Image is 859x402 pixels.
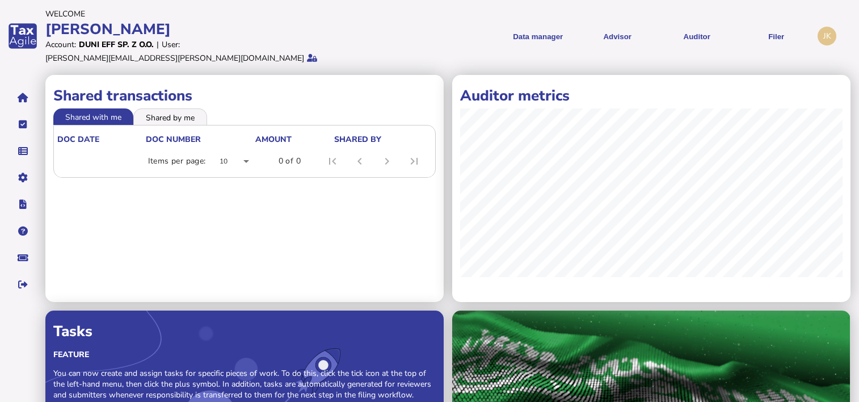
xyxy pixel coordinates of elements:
button: Data manager [11,139,35,163]
div: Profile settings [818,27,836,45]
div: User: [162,39,180,50]
button: Developer hub links [11,192,35,216]
p: You can now create and assign tasks for specific pieces of work. To do this, click the tick icon ... [53,368,436,400]
div: [PERSON_NAME] [45,19,426,39]
button: Manage settings [11,166,35,190]
div: Feature [53,349,436,360]
h1: Auditor metrics [460,86,843,106]
div: doc number [146,134,201,145]
button: Auditor [661,22,732,50]
div: 0 of 0 [279,156,301,167]
button: Help pages [11,219,35,243]
div: Amount [255,134,333,145]
div: shared by [334,134,381,145]
div: doc number [146,134,255,145]
button: Sign out [11,273,35,296]
div: | [157,39,159,50]
button: Next page [373,148,401,175]
button: Previous page [346,148,373,175]
i: Protected by 2-step verification [307,54,317,62]
div: doc date [57,134,145,145]
i: Data manager [18,151,28,152]
div: Tasks [53,321,436,341]
button: Home [11,86,35,110]
div: Duni EFF Sp. z o.o. [79,39,154,50]
menu: navigate products [432,22,812,50]
div: doc date [57,134,99,145]
li: Shared with me [53,108,133,124]
button: Shows a dropdown of VAT Advisor options [582,22,653,50]
h1: Shared transactions [53,86,436,106]
div: Account: [45,39,76,50]
button: Shows a dropdown of Data manager options [502,22,574,50]
div: Welcome [45,9,426,19]
li: Shared by me [133,108,207,124]
div: [PERSON_NAME][EMAIL_ADDRESS][PERSON_NAME][DOMAIN_NAME] [45,53,304,64]
button: Tasks [11,112,35,136]
div: Items per page: [148,156,206,167]
div: Amount [255,134,292,145]
button: Last page [401,148,428,175]
button: Raise a support ticket [11,246,35,270]
button: Filer [740,22,812,50]
div: shared by [334,134,429,145]
button: First page [319,148,346,175]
